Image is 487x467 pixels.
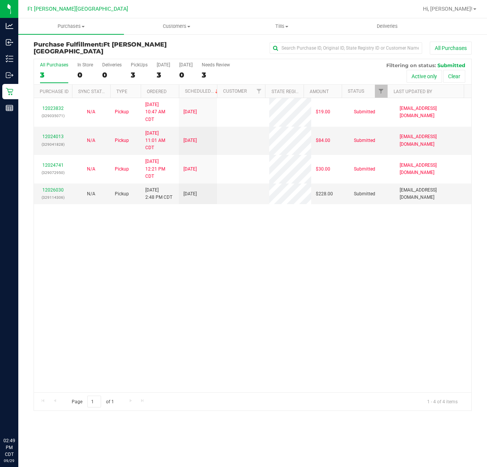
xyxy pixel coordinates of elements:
inline-svg: Inbound [6,39,13,46]
a: 12024013 [42,134,64,139]
a: Purchase ID [40,89,69,94]
span: Pickup [115,137,129,144]
button: N/A [87,108,95,116]
a: Sync Status [78,89,108,94]
a: 12023832 [42,106,64,111]
span: Not Applicable [87,109,95,114]
p: (329114306) [39,194,68,201]
span: Hi, [PERSON_NAME]! [423,6,473,12]
p: 02:49 PM CDT [3,437,15,458]
button: Active only [407,70,442,83]
span: Purchases [18,23,124,30]
a: Scheduled [185,89,220,94]
span: [EMAIL_ADDRESS][DOMAIN_NAME] [400,187,467,201]
a: Amount [310,89,329,94]
input: 1 [87,396,101,407]
span: Submitted [354,137,375,144]
span: Pickup [115,108,129,116]
span: [EMAIL_ADDRESS][DOMAIN_NAME] [400,105,467,119]
a: 12026030 [42,187,64,193]
span: 1 - 4 of 4 items [421,396,464,407]
a: Status [348,89,364,94]
a: Type [116,89,127,94]
span: Page of 1 [65,396,120,407]
div: 3 [131,71,148,79]
span: [DATE] 12:21 PM CDT [145,158,174,180]
span: $84.00 [316,137,330,144]
a: 12024741 [42,163,64,168]
a: Purchases [18,18,124,34]
span: Not Applicable [87,191,95,196]
span: Submitted [437,62,465,68]
span: [DATE] 11:01 AM CDT [145,130,174,152]
div: 0 [102,71,122,79]
p: (329041828) [39,141,68,148]
button: N/A [87,137,95,144]
a: Filter [252,85,265,98]
a: Customers [124,18,230,34]
span: Submitted [354,166,375,173]
p: 09/29 [3,458,15,464]
inline-svg: Outbound [6,71,13,79]
span: [DATE] [183,108,197,116]
span: [DATE] [183,166,197,173]
a: Deliveries [335,18,440,34]
span: Ft [PERSON_NAME][GEOGRAPHIC_DATA] [27,6,128,12]
span: Pickup [115,190,129,198]
div: 3 [40,71,68,79]
span: Submitted [354,190,375,198]
div: 3 [157,71,170,79]
span: Customers [124,23,229,30]
a: Tills [229,18,335,34]
button: N/A [87,166,95,173]
inline-svg: Reports [6,104,13,112]
h3: Purchase Fulfillment: [34,41,180,55]
button: Clear [443,70,465,83]
span: [EMAIL_ADDRESS][DOMAIN_NAME] [400,133,467,148]
div: All Purchases [40,62,68,68]
div: 0 [179,71,193,79]
span: [DATE] [183,137,197,144]
inline-svg: Retail [6,88,13,95]
span: Ft [PERSON_NAME][GEOGRAPHIC_DATA] [34,41,167,55]
iframe: Resource center [8,406,31,429]
span: Pickup [115,166,129,173]
p: (329035071) [39,112,68,119]
div: Deliveries [102,62,122,68]
a: Customer [223,89,247,94]
span: Deliveries [366,23,408,30]
div: [DATE] [157,62,170,68]
span: $228.00 [316,190,333,198]
span: [DATE] 2:48 PM CDT [145,187,172,201]
div: PickUps [131,62,148,68]
a: Last Updated By [394,89,432,94]
span: Submitted [354,108,375,116]
div: Needs Review [202,62,230,68]
button: All Purchases [430,42,472,55]
span: Filtering on status: [386,62,436,68]
a: State Registry ID [272,89,312,94]
inline-svg: Analytics [6,22,13,30]
a: Filter [375,85,387,98]
inline-svg: Inventory [6,55,13,63]
span: [DATE] [183,190,197,198]
span: Not Applicable [87,138,95,143]
div: [DATE] [179,62,193,68]
div: In Store [77,62,93,68]
button: N/A [87,190,95,198]
span: [EMAIL_ADDRESS][DOMAIN_NAME] [400,162,467,176]
span: [DATE] 10:47 AM CDT [145,101,174,123]
div: 3 [202,71,230,79]
p: (329072950) [39,169,68,176]
div: 0 [77,71,93,79]
a: Ordered [147,89,167,94]
span: $19.00 [316,108,330,116]
input: Search Purchase ID, Original ID, State Registry ID or Customer Name... [270,42,422,54]
span: Tills [230,23,334,30]
span: $30.00 [316,166,330,173]
span: Not Applicable [87,166,95,172]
